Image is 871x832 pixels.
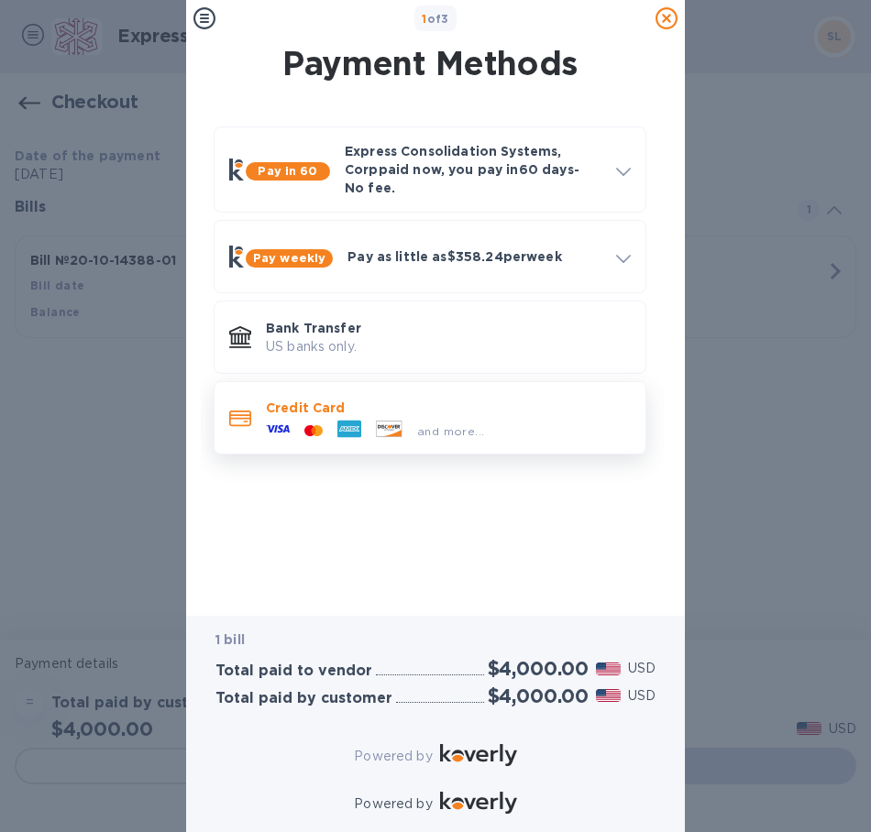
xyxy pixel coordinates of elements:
b: of 3 [422,12,449,26]
p: Powered by [354,747,432,766]
img: Logo [440,792,517,814]
h2: $4,000.00 [488,684,589,707]
p: Bank Transfer [266,319,631,337]
b: 1 bill [215,632,245,647]
h3: Total paid to vendor [215,662,372,680]
b: Pay weekly [253,251,325,265]
p: US banks only. [266,337,631,356]
p: Credit Card [266,399,631,417]
h1: Payment Methods [210,44,650,82]
span: and more... [417,424,484,438]
img: Logo [440,744,517,766]
p: USD [628,686,656,706]
h3: Total paid by customer [215,690,392,707]
b: Pay in 60 [258,164,317,178]
img: USD [596,662,621,675]
span: 1 [422,12,426,26]
h2: $4,000.00 [488,657,589,680]
p: Powered by [354,794,432,814]
p: USD [628,659,656,678]
img: USD [596,689,621,702]
p: Express Consolidation Systems, Corp paid now, you pay in 60 days - No fee. [345,142,601,197]
p: Pay as little as $358.24 per week [347,247,601,266]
